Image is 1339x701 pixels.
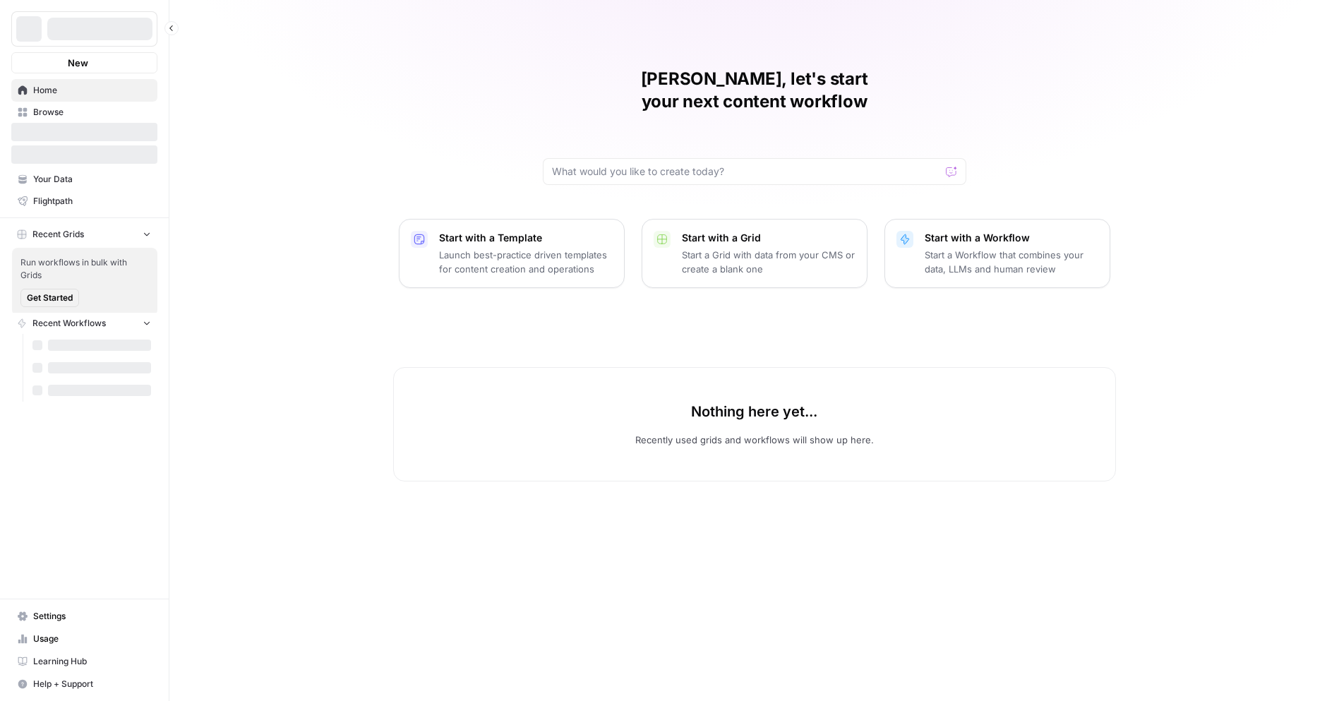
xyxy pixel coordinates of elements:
[11,190,157,212] a: Flightpath
[27,292,73,304] span: Get Started
[33,610,151,623] span: Settings
[635,433,874,447] p: Recently used grids and workflows will show up here.
[11,673,157,695] button: Help + Support
[11,52,157,73] button: New
[552,164,940,179] input: What would you like to create today?
[399,219,625,288] button: Start with a TemplateLaunch best-practice driven templates for content creation and operations
[33,655,151,668] span: Learning Hub
[682,248,855,276] p: Start a Grid with data from your CMS or create a blank one
[439,231,613,245] p: Start with a Template
[68,56,88,70] span: New
[11,628,157,650] a: Usage
[691,402,817,421] p: Nothing here yet...
[543,68,966,113] h1: [PERSON_NAME], let's start your next content workflow
[20,289,79,307] button: Get Started
[439,248,613,276] p: Launch best-practice driven templates for content creation and operations
[11,224,157,245] button: Recent Grids
[925,231,1098,245] p: Start with a Workflow
[33,633,151,645] span: Usage
[33,173,151,186] span: Your Data
[884,219,1110,288] button: Start with a WorkflowStart a Workflow that combines your data, LLMs and human review
[11,79,157,102] a: Home
[11,101,157,124] a: Browse
[642,219,867,288] button: Start with a GridStart a Grid with data from your CMS or create a blank one
[11,605,157,628] a: Settings
[32,317,106,330] span: Recent Workflows
[11,168,157,191] a: Your Data
[925,248,1098,276] p: Start a Workflow that combines your data, LLMs and human review
[11,650,157,673] a: Learning Hub
[33,84,151,97] span: Home
[20,256,149,282] span: Run workflows in bulk with Grids
[33,678,151,690] span: Help + Support
[682,231,855,245] p: Start with a Grid
[11,313,157,334] button: Recent Workflows
[32,228,84,241] span: Recent Grids
[33,195,151,208] span: Flightpath
[33,106,151,119] span: Browse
